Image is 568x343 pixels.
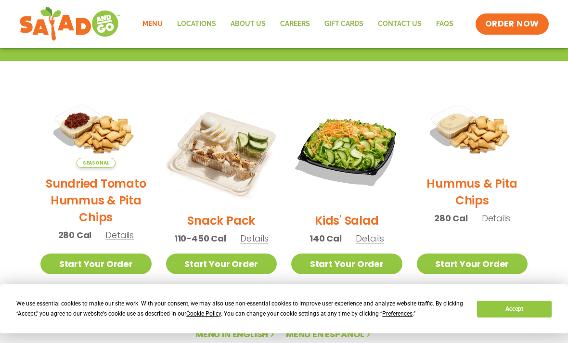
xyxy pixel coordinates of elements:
[40,175,152,226] h2: Sundried Tomato Hummus & Pita Chips
[135,13,461,35] nav: Menu
[482,212,510,224] span: Details
[166,254,277,274] a: Start Your Order
[356,232,384,244] span: Details
[429,13,461,35] a: FAQs
[166,94,277,205] img: Product photo for Snack Pack
[187,212,255,229] h2: Snack Pack
[240,232,269,244] span: Details
[135,13,170,35] a: Menu
[485,18,539,30] span: ORDER NOW
[105,229,134,241] span: Details
[77,158,116,168] span: Seasonal
[223,13,273,35] a: About Us
[19,5,121,43] img: new-SAG-logo-768×292
[434,212,468,225] span: 280 Cal
[382,310,413,317] span: Preferences
[40,94,152,168] img: Product photo for Sundried Tomato Hummus & Pita Chips
[195,328,276,340] a: Menu in English
[291,254,402,274] a: Start Your Order
[317,13,371,35] a: GIFT CARDS
[174,232,226,245] span: 110-450 Cal
[315,212,378,229] h2: Kids' Salad
[58,229,92,241] span: 280 Cal
[170,13,223,35] a: Locations
[477,301,551,318] button: Accept
[291,94,402,205] img: Product photo for Kids’ Salad
[273,13,317,35] a: Careers
[310,232,342,245] span: 140 Cal
[417,254,528,274] a: Start Your Order
[40,254,152,274] a: Start Your Order
[186,310,221,317] span: Cookie Policy
[286,328,373,340] a: Menú en español
[417,94,528,168] img: Product photo for Hummus & Pita Chips
[16,299,465,319] div: We use essential cookies to make our site work. With your consent, we may also use non-essential ...
[417,175,528,209] h2: Hummus & Pita Chips
[476,13,549,35] a: ORDER NOW
[371,13,429,35] a: Contact Us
